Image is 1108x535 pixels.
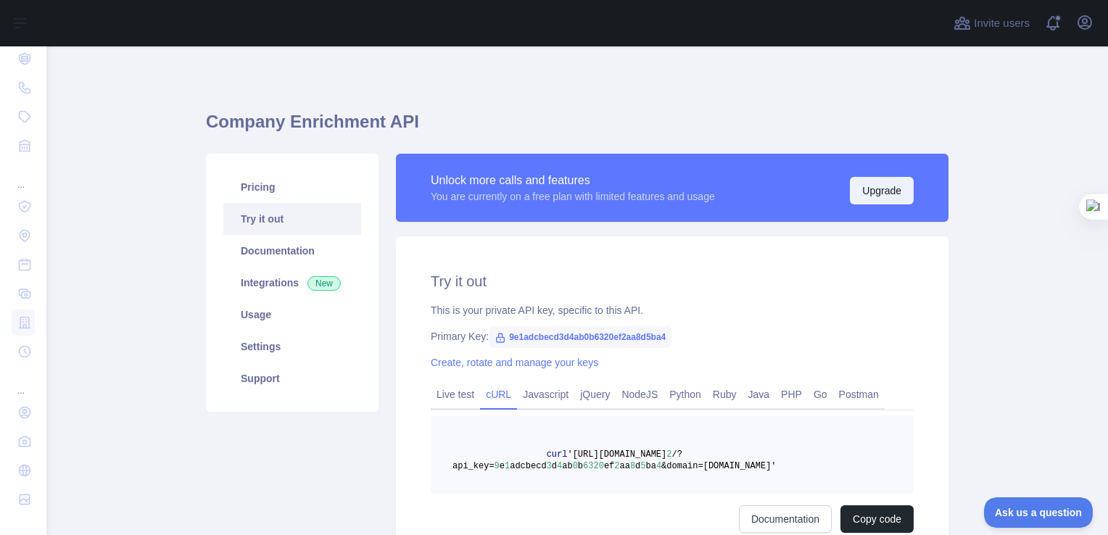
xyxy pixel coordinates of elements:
a: Documentation [739,505,832,533]
a: Create, rotate and manage your keys [431,357,598,368]
iframe: Toggle Customer Support [984,497,1093,528]
span: ba [646,461,656,471]
span: ab [562,461,572,471]
div: ... [12,162,35,191]
a: jQuery [574,383,616,406]
span: aa [619,461,629,471]
a: Ruby [707,383,743,406]
span: 4 [557,461,562,471]
a: Java [743,383,776,406]
span: Invite users [974,15,1030,32]
span: 4 [656,461,661,471]
div: ... [12,368,35,397]
span: 8 [630,461,635,471]
span: 2 [614,461,619,471]
div: Primary Key: [431,329,914,344]
div: Unlock more calls and features [431,172,715,189]
span: 1 [505,461,510,471]
a: Integrations New [223,267,361,299]
span: d [635,461,640,471]
div: This is your private API key, specific to this API. [431,303,914,318]
button: Copy code [840,505,914,533]
button: Invite users [951,12,1033,35]
span: New [307,276,341,291]
span: e [500,461,505,471]
a: Documentation [223,235,361,267]
span: 5 [640,461,645,471]
span: ef [604,461,614,471]
span: 0 [573,461,578,471]
a: Postman [833,383,885,406]
a: Javascript [517,383,574,406]
span: 9e1adcbecd3d4ab0b6320ef2aa8d5ba4 [489,326,671,348]
span: &domain=[DOMAIN_NAME]' [661,461,776,471]
span: 3 [547,461,552,471]
a: PHP [775,383,808,406]
h1: Company Enrichment API [206,110,948,145]
span: adcbecd [510,461,546,471]
a: Try it out [223,203,361,235]
span: 2 [666,449,671,460]
span: 9 [495,461,500,471]
span: curl [547,449,568,460]
span: d [552,461,557,471]
div: You are currently on a free plan with limited features and usage [431,189,715,204]
a: Live test [431,383,480,406]
a: Go [808,383,833,406]
a: Support [223,362,361,394]
a: NodeJS [616,383,663,406]
a: Settings [223,331,361,362]
a: Pricing [223,171,361,203]
button: Upgrade [850,177,914,204]
a: Usage [223,299,361,331]
span: 6320 [583,461,604,471]
a: Python [663,383,707,406]
a: cURL [480,383,517,406]
h2: Try it out [431,271,914,291]
span: b [578,461,583,471]
span: '[URL][DOMAIN_NAME] [567,449,666,460]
